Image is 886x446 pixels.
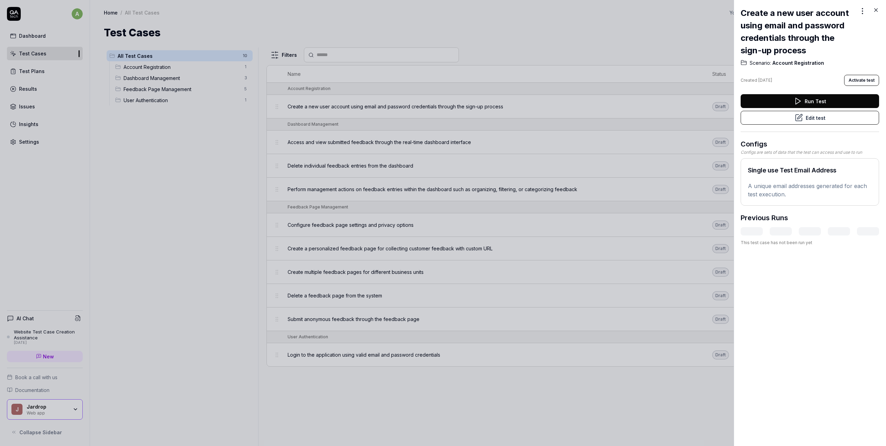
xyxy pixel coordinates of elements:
[741,77,772,83] div: Created
[750,60,771,66] span: Scenario:
[741,149,879,155] div: Configs are sets of data that the test can access and use to run
[741,94,879,108] button: Run Test
[748,166,872,175] h2: Single use Test Email Address
[741,240,879,246] div: This test case has not been run yet
[741,213,788,223] h3: Previous Runs
[771,60,824,66] span: Account Registration
[741,111,879,125] button: Edit test
[758,78,772,83] time: [DATE]
[741,139,879,149] h3: Configs
[844,75,879,86] button: Activate test
[741,7,857,57] h2: Create a new user account using email and password credentials through the sign-up process
[748,182,872,198] p: A unique email addresses generated for each test execution.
